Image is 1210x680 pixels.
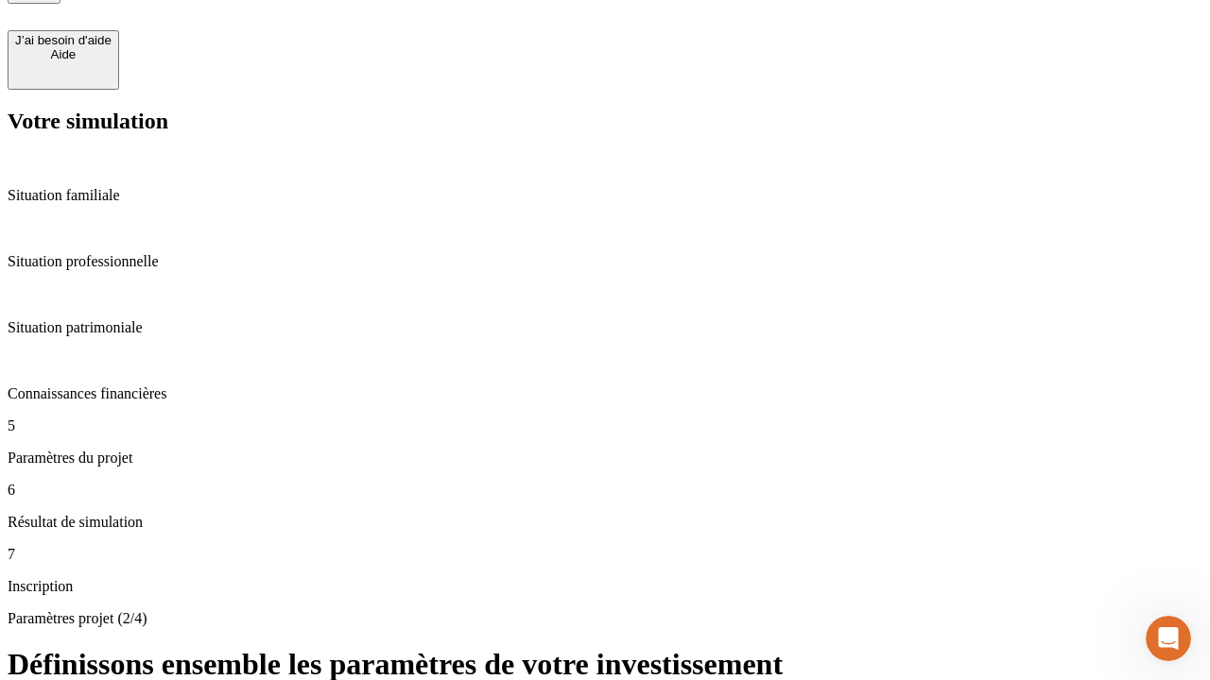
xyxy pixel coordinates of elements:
p: Paramètres projet (2/4) [8,610,1202,627]
p: Situation familiale [8,187,1202,204]
p: Paramètres du projet [8,450,1202,467]
div: J’ai besoin d'aide [15,33,112,47]
div: Aide [15,47,112,61]
p: Situation professionnelle [8,253,1202,270]
button: J’ai besoin d'aideAide [8,30,119,90]
h2: Votre simulation [8,109,1202,134]
p: Connaissances financières [8,385,1202,402]
iframe: Intercom live chat [1146,616,1191,661]
p: Inscription [8,578,1202,595]
p: Résultat de simulation [8,514,1202,531]
p: 6 [8,482,1202,499]
p: 7 [8,546,1202,563]
p: 5 [8,417,1202,434]
p: Situation patrimoniale [8,319,1202,336]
